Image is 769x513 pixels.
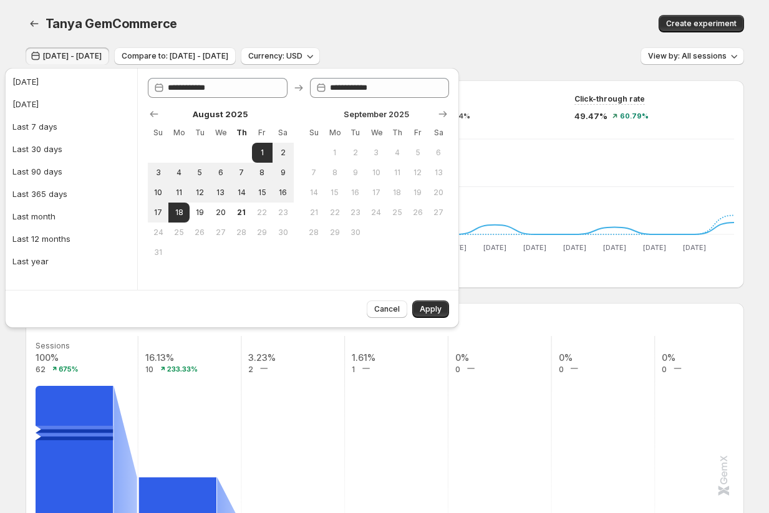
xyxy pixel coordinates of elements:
[433,148,444,158] span: 6
[278,188,288,198] span: 16
[215,228,226,237] span: 27
[273,203,293,223] button: Saturday August 23 2025
[412,128,423,138] span: Fr
[36,365,46,374] text: 62
[558,352,572,363] text: 0%
[122,51,228,61] span: Compare to: [DATE] - [DATE]
[190,203,210,223] button: Tuesday August 19 2025
[252,143,273,163] button: Start of range Friday August 1 2025
[329,148,340,158] span: 1
[428,183,449,203] button: Saturday September 20 2025
[236,168,246,178] span: 7
[387,203,407,223] button: Thursday September 25 2025
[210,183,231,203] button: Wednesday August 13 2025
[433,168,444,178] span: 13
[231,183,251,203] button: Thursday August 14 2025
[387,143,407,163] button: Thursday September 4 2025
[662,352,675,363] text: 0%
[248,365,253,374] text: 2
[407,123,428,143] th: Friday
[273,143,293,163] button: Saturday August 2 2025
[350,188,360,198] span: 16
[257,128,268,138] span: Fr
[195,168,205,178] span: 5
[374,304,400,314] span: Cancel
[648,51,727,61] span: View by: All sessions
[483,243,506,252] text: [DATE]
[12,75,39,88] div: [DATE]
[350,208,360,218] span: 23
[257,168,268,178] span: 8
[9,72,133,92] button: [DATE]
[167,365,197,373] text: 233.33%
[345,183,365,203] button: Tuesday September 16 2025
[371,168,382,178] span: 10
[9,117,133,137] button: Last 7 days
[345,123,365,143] th: Tuesday
[367,300,407,318] button: Cancel
[309,128,319,138] span: Su
[659,15,744,32] button: Create experiment
[12,143,62,155] div: Last 30 days
[371,128,382,138] span: We
[329,128,340,138] span: Mo
[153,168,163,178] span: 3
[210,223,231,242] button: Wednesday August 27 2025
[148,242,168,262] button: Sunday August 31 2025
[241,47,320,65] button: Currency: USD
[433,128,444,138] span: Sa
[324,203,345,223] button: Monday September 22 2025
[145,352,173,363] text: 16.13%
[195,128,205,138] span: Tu
[236,128,246,138] span: Th
[153,128,163,138] span: Su
[248,352,276,363] text: 3.23%
[252,183,273,203] button: Friday August 15 2025
[231,203,251,223] button: Today Thursday August 21 2025
[173,168,184,178] span: 4
[195,228,205,237] span: 26
[309,208,319,218] span: 21
[273,223,293,242] button: Saturday August 30 2025
[257,228,268,237] span: 29
[602,243,626,252] text: [DATE]
[278,128,288,138] span: Sa
[195,188,205,198] span: 12
[324,223,345,242] button: Monday September 29 2025
[195,208,205,218] span: 19
[662,365,667,374] text: 0
[412,148,423,158] span: 5
[9,161,133,181] button: Last 90 days
[428,203,449,223] button: Saturday September 27 2025
[407,143,428,163] button: Friday September 5 2025
[9,184,133,204] button: Last 365 days
[329,168,340,178] span: 8
[387,123,407,143] th: Thursday
[428,143,449,163] button: Saturday September 6 2025
[9,251,133,271] button: Last year
[252,163,273,183] button: Friday August 8 2025
[145,105,163,123] button: Show previous month, July 2025
[168,223,189,242] button: Monday August 25 2025
[366,183,387,203] button: Wednesday September 17 2025
[168,203,189,223] button: End of range Monday August 18 2025
[190,123,210,143] th: Tuesday
[153,228,163,237] span: 24
[371,148,382,158] span: 3
[173,188,184,198] span: 11
[350,168,360,178] span: 9
[215,208,226,218] span: 20
[366,123,387,143] th: Wednesday
[59,365,78,373] text: 675%
[345,223,365,242] button: Tuesday September 30 2025
[392,208,402,218] span: 25
[26,47,109,65] button: [DATE] - [DATE]
[558,365,563,374] text: 0
[168,123,189,143] th: Monday
[620,112,649,120] span: 60.79%
[366,163,387,183] button: Wednesday September 10 2025
[215,128,226,138] span: We
[231,223,251,242] button: Thursday August 28 2025
[433,208,444,218] span: 27
[392,168,402,178] span: 11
